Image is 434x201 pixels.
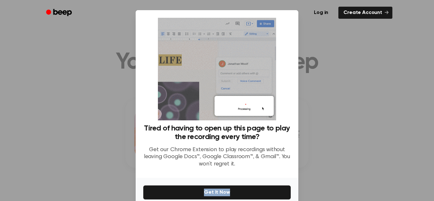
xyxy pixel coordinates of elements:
[42,7,78,19] a: Beep
[143,124,291,141] h3: Tired of having to open up this page to play the recording every time?
[308,5,335,20] a: Log in
[158,18,276,120] img: Beep extension in action
[143,185,291,199] button: Get It Now
[338,7,392,19] a: Create Account
[143,146,291,168] p: Get our Chrome Extension to play recordings without leaving Google Docs™, Google Classroom™, & Gm...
